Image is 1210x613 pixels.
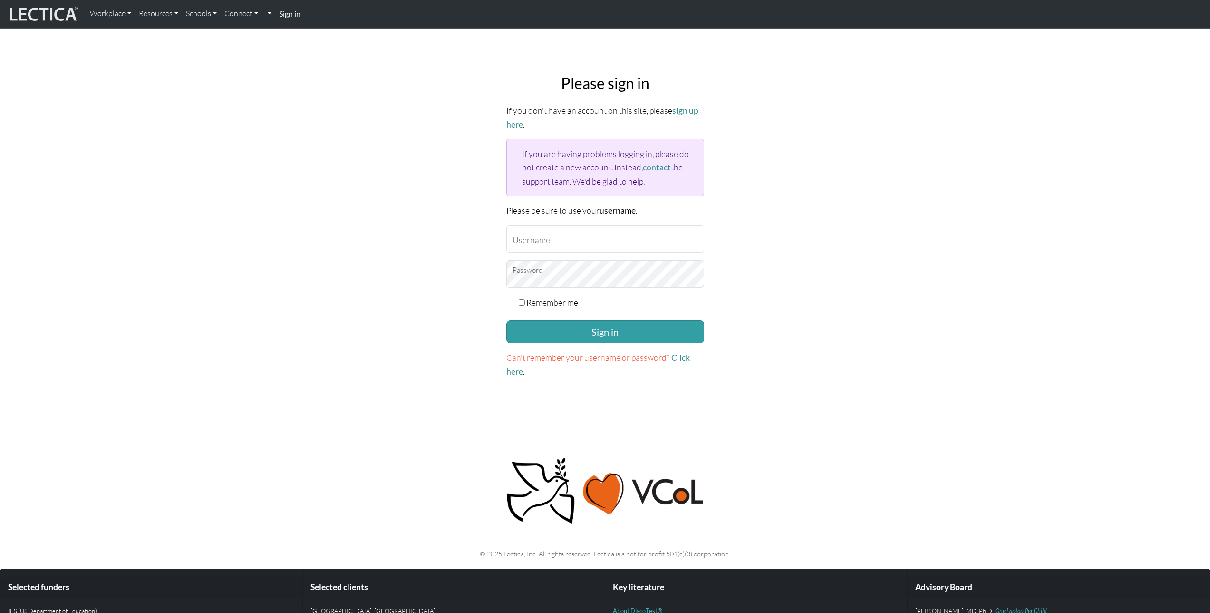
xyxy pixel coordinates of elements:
img: lecticalive [7,5,78,23]
a: Schools [182,4,221,24]
strong: username [600,206,636,216]
a: Sign in [275,4,304,24]
button: Sign in [506,320,704,343]
a: Workplace [86,4,135,24]
p: . [506,351,704,378]
p: Please be sure to use your . [506,204,704,218]
label: Remember me [526,296,578,309]
div: Advisory Board [908,577,1210,598]
p: © 2025 Lectica, Inc. All rights reserved. Lectica is a not for profit 501(c)(3) corporation. [297,548,913,559]
a: contact [643,162,671,172]
span: Can't remember your username or password? [506,352,670,363]
a: Resources [135,4,182,24]
strong: Sign in [279,9,300,18]
img: Peace, love, VCoL [503,456,707,525]
div: Selected funders [0,577,302,598]
div: Selected clients [303,577,605,598]
input: Username [506,225,704,253]
div: Key literature [605,577,907,598]
div: If you are having problems logging in, please do not create a new account. Instead, the support t... [506,139,704,196]
a: Connect [221,4,262,24]
p: If you don't have an account on this site, please . [506,104,704,131]
h2: Please sign in [506,74,704,92]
